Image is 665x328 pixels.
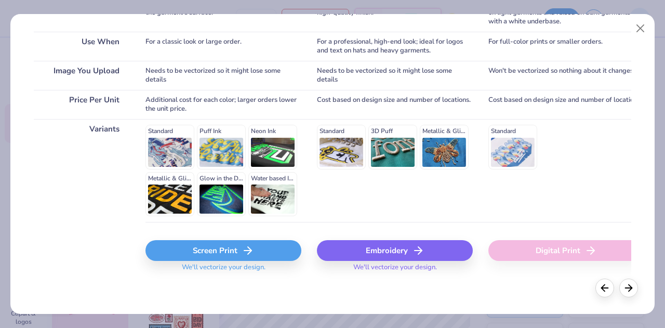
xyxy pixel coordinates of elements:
[488,61,644,90] div: Won't be vectorized so nothing about it changes
[34,32,130,61] div: Use When
[34,61,130,90] div: Image You Upload
[34,119,130,222] div: Variants
[317,240,473,261] div: Embroidery
[145,240,301,261] div: Screen Print
[178,263,270,278] span: We'll vectorize your design.
[349,263,441,278] span: We'll vectorize your design.
[34,90,130,119] div: Price Per Unit
[488,240,644,261] div: Digital Print
[317,61,473,90] div: Needs to be vectorized so it might lose some details
[145,32,301,61] div: For a classic look or large order.
[145,90,301,119] div: Additional cost for each color; larger orders lower the unit price.
[631,19,650,38] button: Close
[145,61,301,90] div: Needs to be vectorized so it might lose some details
[488,32,644,61] div: For full-color prints or smaller orders.
[317,90,473,119] div: Cost based on design size and number of locations.
[317,32,473,61] div: For a professional, high-end look; ideal for logos and text on hats and heavy garments.
[488,90,644,119] div: Cost based on design size and number of locations.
